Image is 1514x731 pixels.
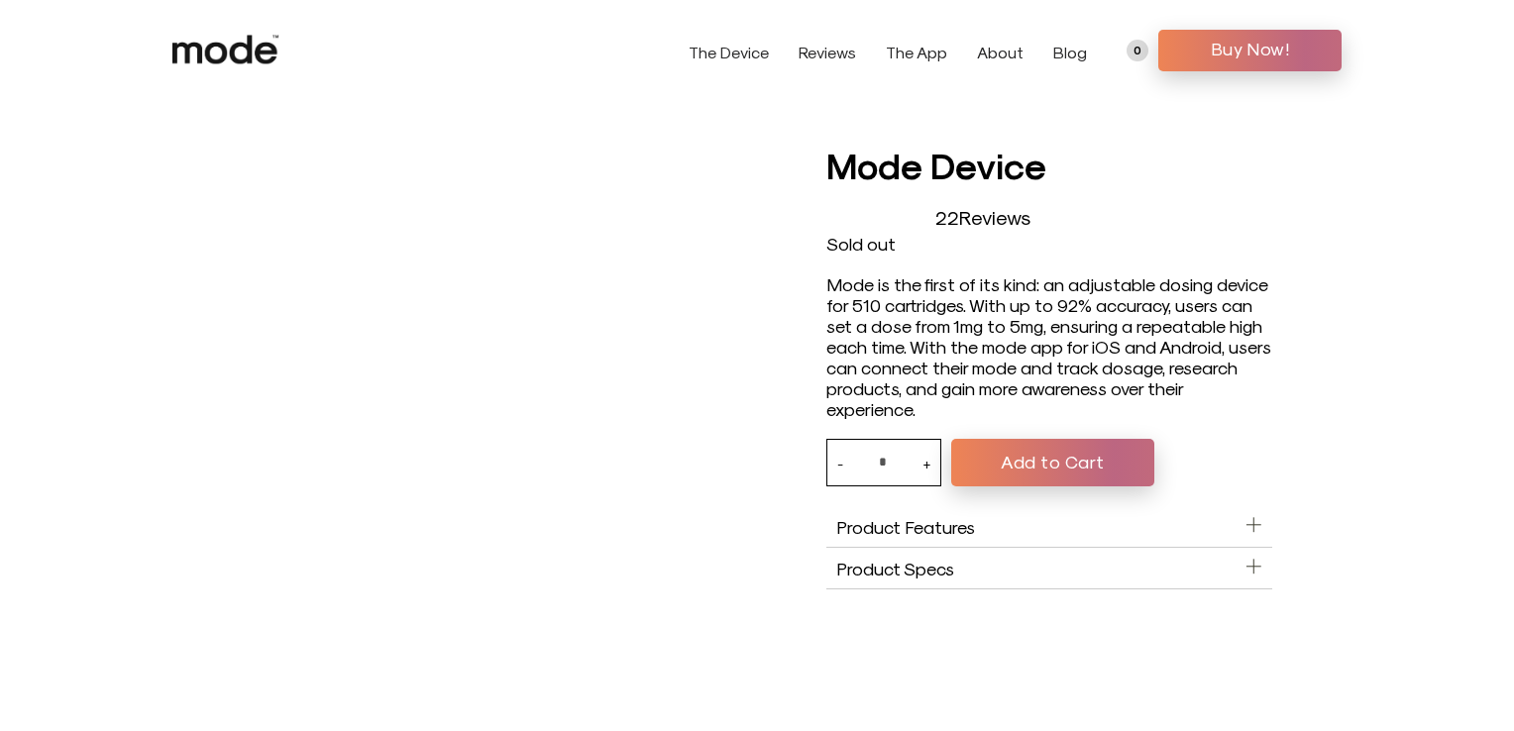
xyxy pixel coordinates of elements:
[689,43,769,61] a: The Device
[1127,40,1148,61] a: 0
[1053,43,1087,61] a: Blog
[826,233,896,254] span: Sold out
[1158,30,1342,71] a: Buy Now!
[826,273,1272,419] div: Mode is the first of its kind: an adjustable dosing device for 510 cartridges. With up to 92% acc...
[826,141,1272,188] h1: Mode Device
[799,43,856,61] a: Reviews
[935,205,959,229] span: 22
[837,440,843,485] button: -
[172,141,757,589] product-gallery: Mode Device product carousel
[836,558,954,578] span: Product Specs
[951,439,1154,486] button: Add to Cart
[1173,34,1327,63] span: Buy Now!
[836,516,975,537] span: Product Features
[977,43,1024,61] a: About
[886,43,947,61] a: The App
[959,205,1030,229] span: Reviews
[922,440,930,485] button: +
